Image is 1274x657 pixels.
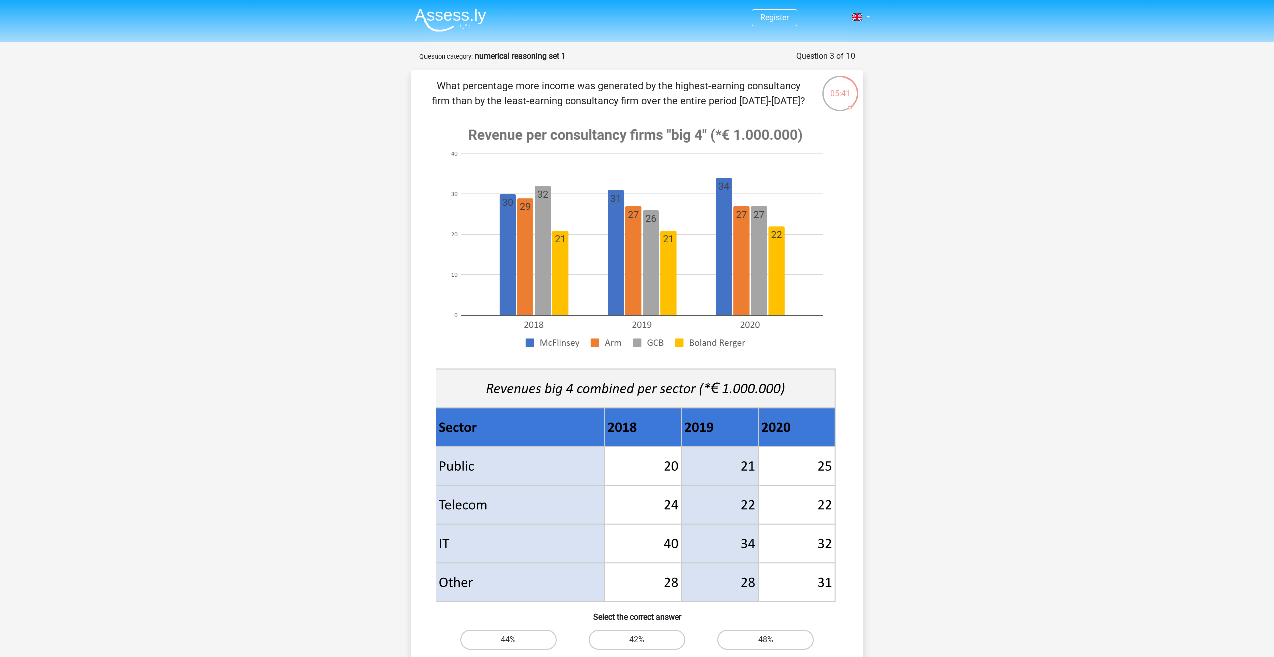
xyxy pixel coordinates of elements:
[717,630,814,650] label: 48%
[460,630,557,650] label: 44%
[589,630,685,650] label: 42%
[428,78,809,108] p: What percentage more income was generated by the highest-earning consultancy firm than by the lea...
[419,53,473,60] small: Question category:
[760,13,789,22] a: Register
[428,604,847,622] h6: Select the correct answer
[821,75,859,100] div: 05:41
[796,50,855,62] div: Question 3 of 10
[415,8,486,32] img: Assessly
[475,51,566,61] strong: numerical reasoning set 1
